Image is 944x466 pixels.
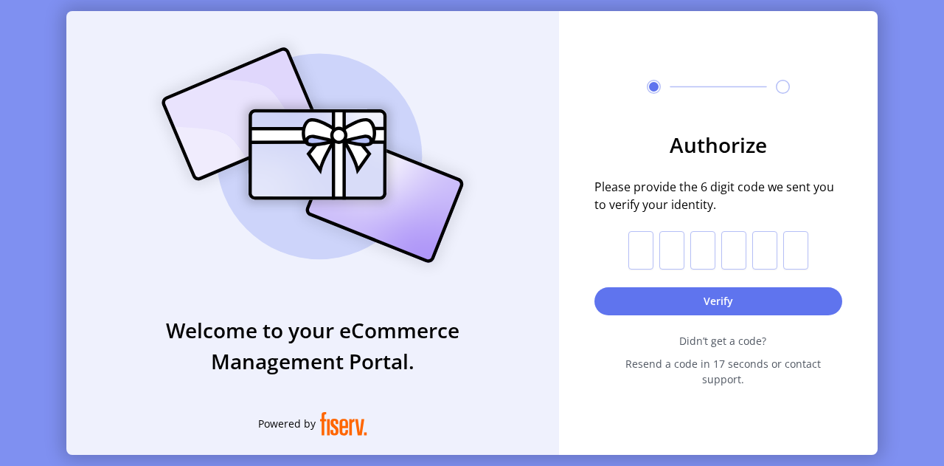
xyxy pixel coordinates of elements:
span: Resend a code in 17 seconds or contact support. [603,356,842,387]
span: Please provide the 6 digit code we sent you to verify your identity. [594,178,842,213]
button: Verify [594,287,842,315]
h3: Authorize [594,129,842,160]
span: Powered by [258,416,316,431]
span: Didn’t get a code? [603,333,842,349]
img: card_Illustration.svg [139,31,486,279]
h3: Welcome to your eCommerce Management Portal. [66,315,559,377]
